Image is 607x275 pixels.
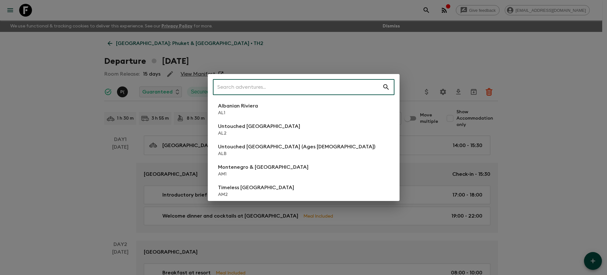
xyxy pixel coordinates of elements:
p: AM2 [218,191,294,198]
input: Search adventures... [213,78,382,96]
p: AM1 [218,171,308,177]
p: Montenegro & [GEOGRAPHIC_DATA] [218,163,308,171]
p: AL1 [218,110,258,116]
p: Untouched [GEOGRAPHIC_DATA] (Ages [DEMOGRAPHIC_DATA]) [218,143,375,151]
p: ALB [218,151,375,157]
p: AL2 [218,130,300,137]
p: Untouched [GEOGRAPHIC_DATA] [218,123,300,130]
p: Albanian Riviera [218,102,258,110]
p: Timeless [GEOGRAPHIC_DATA] [218,184,294,191]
